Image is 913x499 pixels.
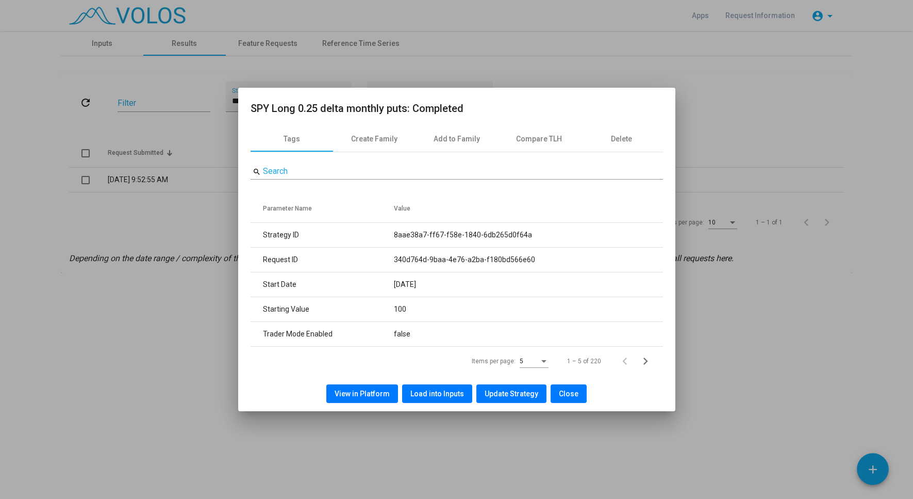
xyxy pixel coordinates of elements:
td: 8aae38a7-ff67-f58e-1840-6db265d0f64a [394,223,663,248]
td: Request ID [251,248,394,272]
span: Close [559,390,578,398]
span: Load into Inputs [410,390,464,398]
button: Previous page [618,351,638,372]
td: false [394,322,663,347]
td: Trader Mode Enabled [251,322,394,347]
div: 1 – 5 of 220 [567,357,601,366]
td: 340d764d-9baa-4e76-a2ba-f180bd566e60 [394,248,663,272]
mat-select: Items per page: [520,358,549,365]
div: Tags [284,134,300,144]
td: 100 [394,297,663,322]
mat-icon: search [253,167,261,176]
td: [DATE] [394,272,663,297]
th: Value [394,194,663,223]
button: Load into Inputs [402,384,472,403]
div: Delete [611,134,632,144]
button: Next page [638,351,659,372]
button: Update Strategy [476,384,546,403]
button: Close [551,384,587,403]
span: Update Strategy [485,390,538,398]
div: Items per page: [472,357,516,366]
td: Starting Value [251,297,394,322]
span: 5 [520,358,523,365]
div: Create Family [351,134,397,144]
td: Strategy ID [251,223,394,248]
td: Start Date [251,272,394,297]
th: Parameter Name [251,194,394,223]
div: Add to Family [434,134,480,144]
span: View in Platform [335,390,390,398]
div: Compare TLH [516,134,562,144]
h2: SPY Long 0.25 delta monthly puts: Completed [251,100,663,117]
button: View in Platform [326,384,398,403]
